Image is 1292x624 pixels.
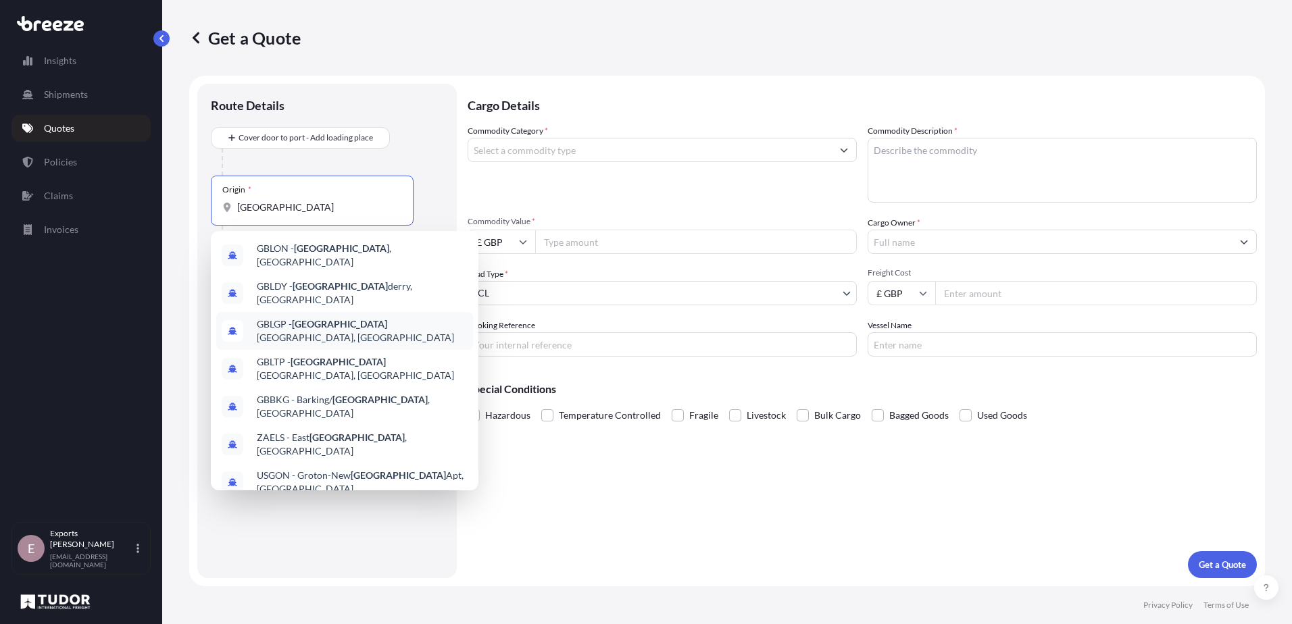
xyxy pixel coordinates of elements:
span: Bagged Goods [889,405,949,425]
p: Exports [PERSON_NAME] [50,528,134,550]
p: Insights [44,54,76,68]
input: Origin [237,201,397,214]
b: [GEOGRAPHIC_DATA] [294,242,389,254]
span: Commodity Value [468,216,857,227]
span: Livestock [747,405,786,425]
span: GBLTP - [GEOGRAPHIC_DATA], [GEOGRAPHIC_DATA] [257,355,468,382]
span: Bulk Cargo [814,405,861,425]
input: Select a commodity type [468,138,832,162]
input: Enter name [868,332,1257,357]
input: Type amount [535,230,857,254]
p: Route Details [211,97,284,113]
p: Cargo Details [468,84,1257,124]
div: Origin [222,184,251,195]
span: Fragile [689,405,718,425]
span: Load Type [468,267,508,281]
button: Show suggestions [1232,230,1256,254]
label: Vessel Name [868,319,912,332]
button: Show suggestions [832,138,856,162]
span: Hazardous [485,405,530,425]
p: Quotes [44,122,74,135]
p: [EMAIL_ADDRESS][DOMAIN_NAME] [50,552,134,569]
div: Show suggestions [211,231,478,490]
input: Full name [868,230,1232,254]
span: Temperature Controlled [559,405,661,425]
p: Shipments [44,88,88,101]
p: Privacy Policy [1143,600,1193,610]
span: LCL [474,286,489,300]
p: Claims [44,189,73,203]
span: GBLON - , [GEOGRAPHIC_DATA] [257,242,468,269]
b: [GEOGRAPHIC_DATA] [332,394,428,405]
label: Booking Reference [468,319,535,332]
span: Used Goods [977,405,1027,425]
input: Your internal reference [468,332,857,357]
p: Special Conditions [468,384,1257,394]
span: GBLDY - derry, [GEOGRAPHIC_DATA] [257,280,468,307]
b: [GEOGRAPHIC_DATA] [292,318,387,330]
b: [GEOGRAPHIC_DATA] [291,356,386,367]
b: [GEOGRAPHIC_DATA] [351,469,446,481]
input: Enter amount [935,281,1257,305]
b: [GEOGRAPHIC_DATA] [293,280,388,292]
label: Commodity Description [868,124,958,138]
p: Get a Quote [1199,558,1246,571]
span: GBLGP - [GEOGRAPHIC_DATA], [GEOGRAPHIC_DATA] [257,317,468,344]
span: ZAELS - East , [GEOGRAPHIC_DATA] [257,431,468,458]
p: Policies [44,155,77,169]
span: E [28,542,34,555]
img: organization-logo [17,591,94,613]
span: GBBKG - Barking/ , [GEOGRAPHIC_DATA] [257,393,468,420]
span: Freight Cost [868,267,1257,278]
p: Invoices [44,223,78,236]
b: [GEOGRAPHIC_DATA] [309,432,405,443]
span: USGON - Groton-New Apt, [GEOGRAPHIC_DATA] [257,469,468,496]
label: Cargo Owner [868,216,920,230]
span: Cover door to port - Add loading place [239,131,373,145]
label: Commodity Category [468,124,548,138]
p: Terms of Use [1203,600,1249,610]
p: Get a Quote [189,27,301,49]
